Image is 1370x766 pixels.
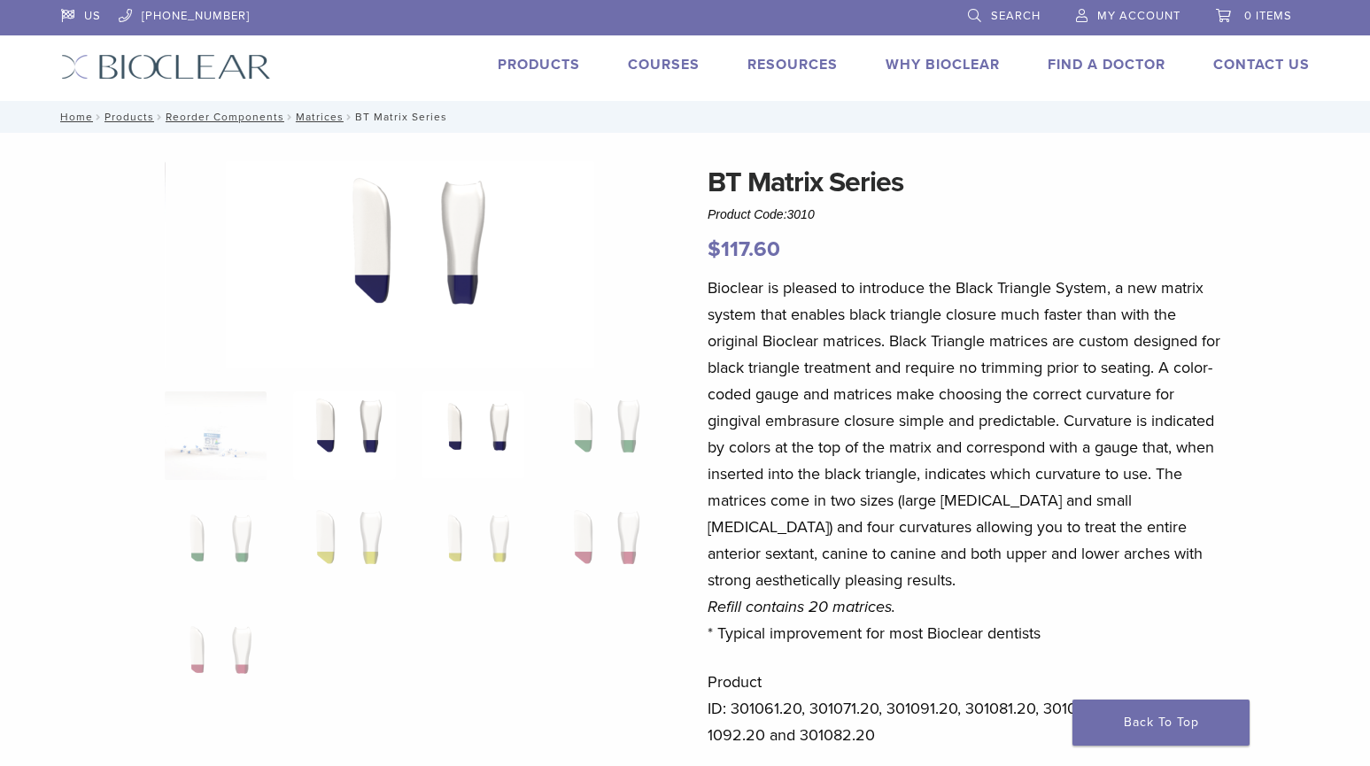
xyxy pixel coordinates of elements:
[93,112,104,121] span: /
[991,9,1041,23] span: Search
[708,597,895,616] em: Refill contains 20 matrices.
[886,56,1000,74] a: Why Bioclear
[154,112,166,121] span: /
[498,56,580,74] a: Products
[551,503,653,592] img: BT Matrix Series - Image 8
[1072,700,1250,746] a: Back To Top
[787,207,815,221] span: 3010
[226,161,594,368] img: BT Matrix Series - Image 2
[165,503,267,592] img: BT Matrix Series - Image 5
[55,111,93,123] a: Home
[708,669,1228,748] p: Product ID: 301061.20, 301071.20, 301091.20, 301081.20, 301062.20, 301072.20, 301092.20 and 30108...
[747,56,838,74] a: Resources
[284,112,296,121] span: /
[422,391,524,480] img: BT Matrix Series - Image 3
[1244,9,1292,23] span: 0 items
[293,391,395,480] img: BT Matrix Series - Image 2
[344,112,355,121] span: /
[422,503,524,592] img: BT Matrix Series - Image 7
[708,207,815,221] span: Product Code:
[293,503,395,592] img: BT Matrix Series - Image 6
[104,111,154,123] a: Products
[708,161,1228,204] h1: BT Matrix Series
[1048,56,1165,74] a: Find A Doctor
[708,236,780,262] bdi: 117.60
[48,101,1323,133] nav: BT Matrix Series
[166,111,284,123] a: Reorder Components
[1097,9,1180,23] span: My Account
[628,56,700,74] a: Courses
[165,615,267,703] img: BT Matrix Series - Image 9
[708,236,721,262] span: $
[296,111,344,123] a: Matrices
[708,275,1228,646] p: Bioclear is pleased to introduce the Black Triangle System, a new matrix system that enables blac...
[1213,56,1310,74] a: Contact Us
[551,391,653,480] img: BT Matrix Series - Image 4
[61,54,271,80] img: Bioclear
[165,391,267,480] img: Anterior-Black-Triangle-Series-Matrices-324x324.jpg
